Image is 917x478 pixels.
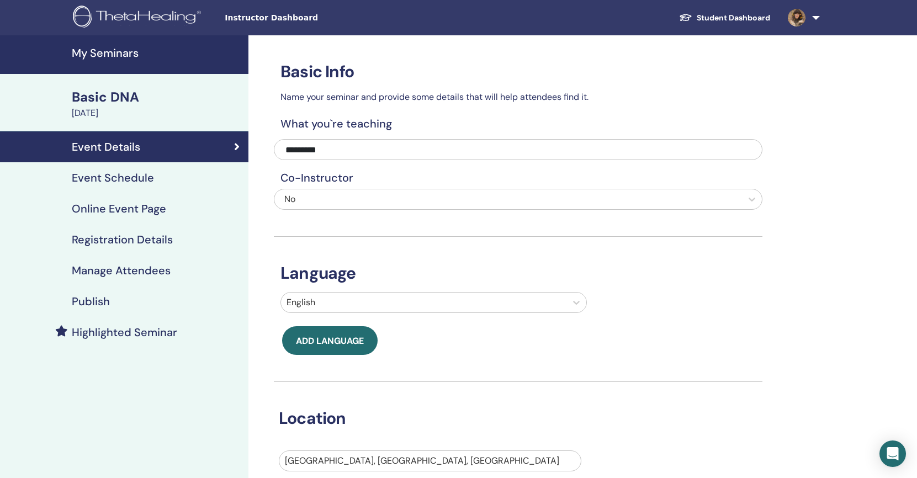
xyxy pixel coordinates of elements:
[72,46,242,60] h4: My Seminars
[879,440,906,467] div: Open Intercom Messenger
[225,12,390,24] span: Instructor Dashboard
[274,91,762,104] p: Name your seminar and provide some details that will help attendees find it.
[65,88,248,120] a: Basic DNA[DATE]
[282,326,378,355] button: Add language
[274,62,762,82] h3: Basic Info
[72,202,166,215] h4: Online Event Page
[73,6,205,30] img: logo.png
[72,140,140,153] h4: Event Details
[788,9,805,26] img: default.jpg
[296,335,364,347] span: Add language
[284,193,295,205] span: No
[274,117,762,130] h4: What you`re teaching
[72,88,242,107] div: Basic DNA
[72,326,177,339] h4: Highlighted Seminar
[274,171,762,184] h4: Co-Instructor
[670,8,779,28] a: Student Dashboard
[72,233,173,246] h4: Registration Details
[72,264,171,277] h4: Manage Attendees
[72,295,110,308] h4: Publish
[272,408,748,428] h3: Location
[72,107,242,120] div: [DATE]
[274,263,762,283] h3: Language
[679,13,692,22] img: graduation-cap-white.svg
[72,171,154,184] h4: Event Schedule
